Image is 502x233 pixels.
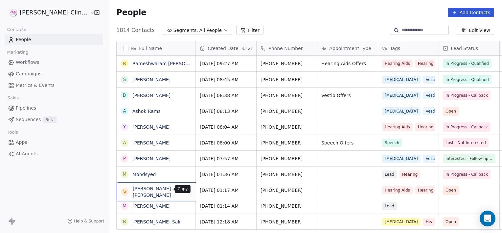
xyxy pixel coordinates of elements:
span: Apps [16,139,27,146]
span: Phone Number [268,45,303,52]
span: Appointment Type [329,45,371,52]
span: [DATE] 08:00 AM [200,140,252,146]
a: [PERSON_NAME] Sali [132,219,180,224]
a: [PERSON_NAME] [132,77,171,82]
span: In Progress - Qualified [445,60,489,67]
span: [DATE] 08:38 AM [200,92,252,99]
span: Hearing Aids Offers [321,60,374,67]
span: [DATE] 08:13 AM [200,108,252,115]
a: [PERSON_NAME] [132,156,171,161]
span: AI Agents [16,150,38,157]
a: Apps [5,137,103,148]
div: A [123,108,126,115]
span: [PHONE_NUMBER] [261,60,313,67]
a: Metrics & Events [5,80,103,91]
span: [DATE] 08:45 AM [200,76,252,83]
span: 1814 Contacts [116,26,154,34]
span: Lead [382,202,397,210]
span: Help & Support [74,219,104,224]
div: S [123,76,126,83]
a: Pipelines [5,103,103,114]
div: M [123,171,126,178]
span: Speech Offers [321,140,374,146]
span: Beta [43,116,57,123]
span: Hearing Aids [382,186,413,194]
button: Filter [236,26,263,35]
span: Speech [382,139,402,147]
span: Vestib Offers [321,92,374,99]
div: R [123,60,126,67]
span: Workflows [16,59,39,66]
div: Y [123,123,126,130]
span: [DATE] 08:04 AM [200,124,252,130]
a: Ashok Rams [132,109,161,114]
span: Hearing [415,123,436,131]
button: [PERSON_NAME] Clinic External [8,7,86,18]
span: People [116,8,146,17]
span: Lead [382,170,397,178]
div: Tags [378,41,439,55]
span: Hearing [415,186,436,194]
span: People [16,36,31,43]
p: Copy [178,186,188,192]
a: [PERSON_NAME] [PERSON_NAME] [133,186,171,198]
div: Phone Number [257,41,317,55]
span: [PHONE_NUMBER] [261,76,313,83]
span: [DATE] 01:14 AM [200,203,252,209]
span: Interested - Follow-up for Apt [445,155,493,162]
a: [PERSON_NAME] [132,93,171,98]
a: AI Agents [5,148,103,159]
div: Appointment Type [317,41,378,55]
a: People [5,34,103,45]
span: Lost - Not Interested [445,140,486,146]
span: [DATE] 12:18 AM [200,219,252,225]
span: Hearing Aids [423,218,454,226]
span: [PHONE_NUMBER] [261,124,313,130]
a: Rameshwaram [PERSON_NAME] Rameshwaram [PERSON_NAME] [132,61,282,66]
a: Help & Support [67,219,104,224]
span: Open [445,108,456,115]
a: Mohdsyed [132,172,156,177]
span: Tools [5,127,21,137]
span: Open [445,219,456,225]
span: Hearing Aids [382,60,413,67]
img: RASYA-Clinic%20Circle%20icon%20Transparent.png [9,9,17,16]
span: Vestib [423,76,441,84]
div: P [123,155,126,162]
button: Edit View [457,26,494,35]
div: R [123,218,126,225]
span: Hearing [399,170,420,178]
a: [PERSON_NAME] [132,140,171,145]
div: Full Name [117,41,195,55]
a: SequencesBeta [5,114,103,125]
span: Metrics & Events [16,82,55,89]
span: [PHONE_NUMBER] [261,140,313,146]
span: [PERSON_NAME] Clinic External [20,8,89,17]
span: In Progress - Callback [445,92,488,99]
span: [PHONE_NUMBER] [261,155,313,162]
span: Vestib [423,91,441,99]
div: Lead Status [439,41,499,55]
span: All People [199,27,222,34]
span: Vestib [423,107,441,115]
span: [PHONE_NUMBER] [261,187,313,194]
span: [PHONE_NUMBER] [261,108,313,115]
span: [DATE] 01:36 AM [200,171,252,178]
span: Pipelines [16,105,36,112]
span: [PHONE_NUMBER] [261,92,313,99]
span: [MEDICAL_DATA] [382,76,421,84]
span: Tags [390,45,400,52]
span: Vestib [423,155,441,163]
div: grid [117,56,196,230]
div: M [123,202,126,209]
span: Marketing [4,47,31,57]
span: [MEDICAL_DATA] [382,107,421,115]
span: [PHONE_NUMBER] [261,219,313,225]
span: In Progress - Qualified [445,76,489,83]
a: Workflows [5,57,103,68]
span: Sequences [16,116,41,123]
div: Created DateIST [196,41,256,55]
span: Hearing Aids [382,123,413,131]
span: [PHONE_NUMBER] [261,203,313,209]
span: Full Name [139,45,162,52]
